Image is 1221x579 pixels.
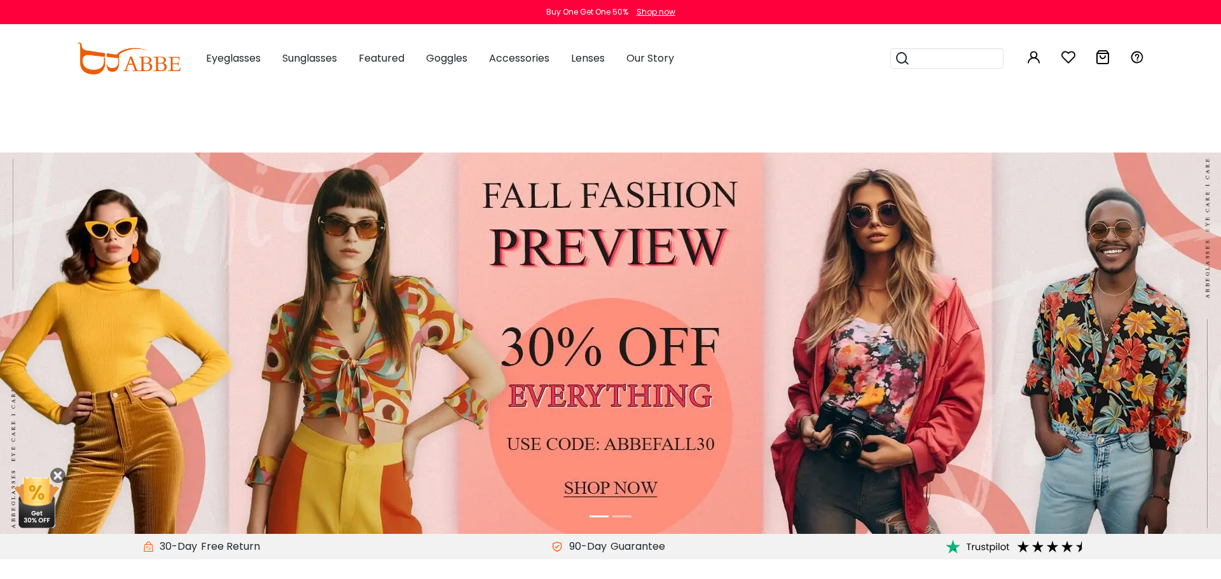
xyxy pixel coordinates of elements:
[359,51,404,65] span: Featured
[153,539,197,554] span: 30-Day
[626,51,674,65] span: Our Story
[489,51,549,65] span: Accessories
[206,51,261,65] span: Eyeglasses
[563,539,607,554] span: 90-Day
[13,477,60,528] img: mini welcome offer
[630,6,675,17] a: Shop now
[546,6,628,18] div: Buy One Get One 50%
[426,51,467,65] span: Goggles
[571,51,605,65] span: Lenses
[197,539,264,554] div: Free Return
[637,6,675,18] div: Shop now
[607,539,669,554] div: Guarantee
[76,43,181,74] img: abbeglasses.com
[282,51,337,65] span: Sunglasses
